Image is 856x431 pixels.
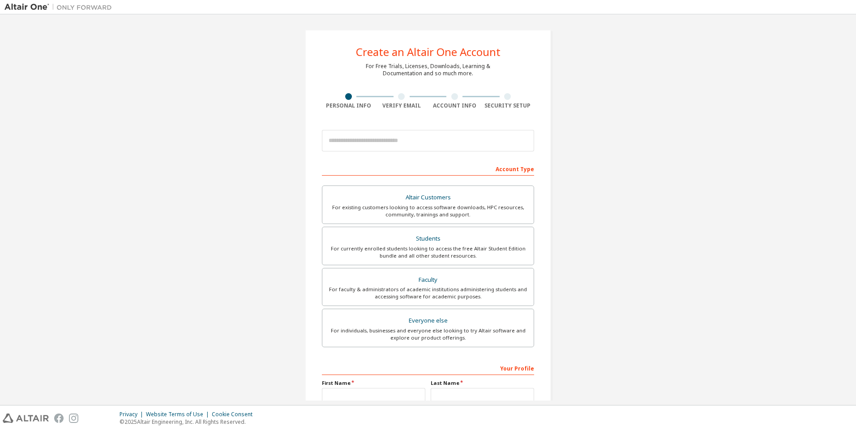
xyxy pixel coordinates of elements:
[375,102,428,109] div: Verify Email
[146,411,212,418] div: Website Terms of Use
[431,379,534,387] label: Last Name
[328,191,528,204] div: Altair Customers
[366,63,490,77] div: For Free Trials, Licenses, Downloads, Learning & Documentation and so much more.
[428,102,481,109] div: Account Info
[322,102,375,109] div: Personal Info
[212,411,258,418] div: Cookie Consent
[120,411,146,418] div: Privacy
[4,3,116,12] img: Altair One
[322,361,534,375] div: Your Profile
[3,414,49,423] img: altair_logo.svg
[54,414,64,423] img: facebook.svg
[120,418,258,426] p: © 2025 Altair Engineering, Inc. All Rights Reserved.
[328,327,528,341] div: For individuals, businesses and everyone else looking to try Altair software and explore our prod...
[322,379,425,387] label: First Name
[69,414,78,423] img: instagram.svg
[328,286,528,300] div: For faculty & administrators of academic institutions administering students and accessing softwa...
[322,161,534,176] div: Account Type
[328,315,528,327] div: Everyone else
[328,204,528,218] div: For existing customers looking to access software downloads, HPC resources, community, trainings ...
[328,245,528,259] div: For currently enrolled students looking to access the free Altair Student Edition bundle and all ...
[356,47,501,57] div: Create an Altair One Account
[328,274,528,286] div: Faculty
[328,233,528,245] div: Students
[481,102,535,109] div: Security Setup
